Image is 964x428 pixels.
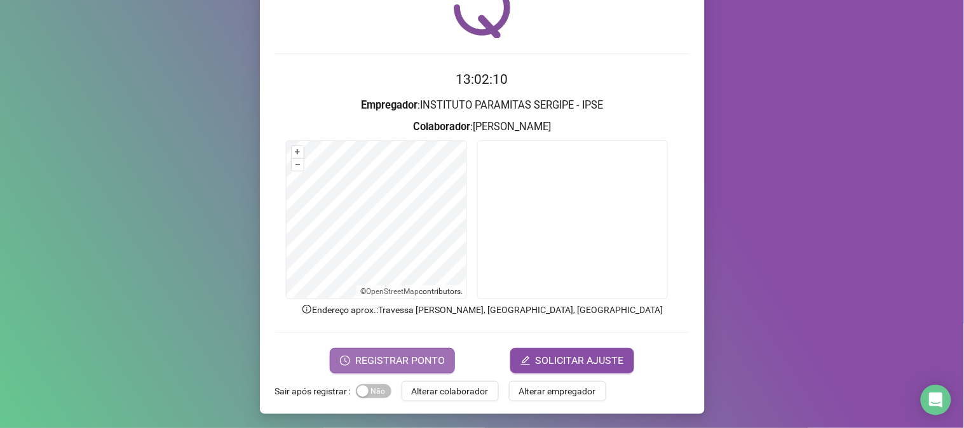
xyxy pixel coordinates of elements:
[361,99,418,111] strong: Empregador
[360,287,463,296] li: © contributors.
[402,381,499,401] button: Alterar colaborador
[921,385,951,415] div: Open Intercom Messenger
[330,348,455,373] button: REGISTRAR PONTO
[275,97,689,114] h3: : INSTITUTO PARAMITAS SERGIPE - IPSE
[510,348,634,373] button: editSOLICITAR AJUSTE
[412,384,489,398] span: Alterar colaborador
[275,119,689,135] h3: : [PERSON_NAME]
[275,303,689,317] p: Endereço aprox. : Travessa [PERSON_NAME], [GEOGRAPHIC_DATA], [GEOGRAPHIC_DATA]
[275,381,356,401] label: Sair após registrar
[301,304,313,315] span: info-circle
[456,72,508,87] time: 13:02:10
[292,146,304,158] button: +
[355,353,445,368] span: REGISTRAR PONTO
[519,384,596,398] span: Alterar empregador
[413,121,470,133] strong: Colaborador
[536,353,624,368] span: SOLICITAR AJUSTE
[292,159,304,171] button: –
[340,356,350,366] span: clock-circle
[366,287,419,296] a: OpenStreetMap
[509,381,606,401] button: Alterar empregador
[520,356,531,366] span: edit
